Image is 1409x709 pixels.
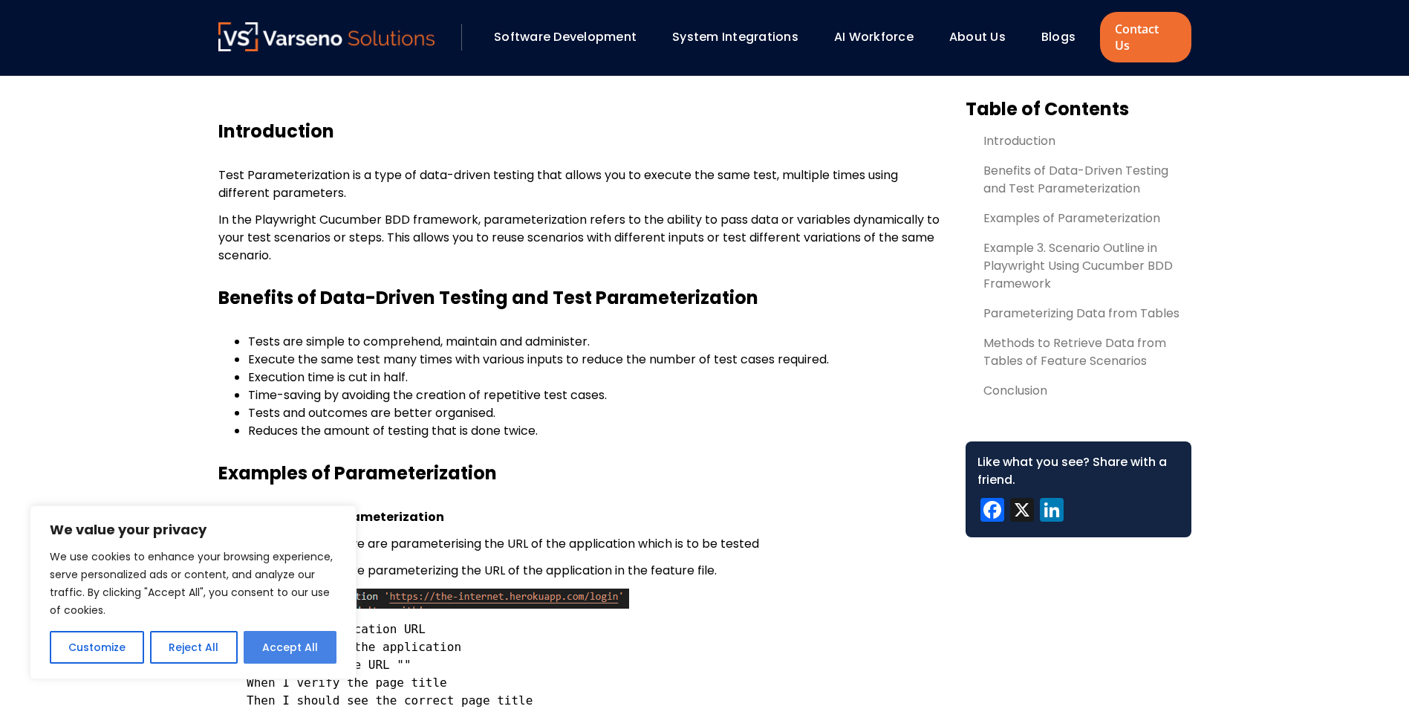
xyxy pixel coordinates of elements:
div: System Integrations [665,25,819,50]
a: Contact Us [1100,12,1191,62]
a: System Integrations [672,28,798,45]
a: Facebook [977,498,1007,525]
p: In the Playwright Cucumber BDD framework, parameterization refers to the ability to pass data or ... [218,211,942,265]
h3: Benefits of Data-Driven Testing and Test Parameterization [218,287,942,309]
code: Feature: Test Application URL Scenario: Access the application Given I open the URL "" When I ver... [218,622,533,708]
button: Customize [50,631,144,664]
p: Here we are parameterizing the URL of th [218,562,942,580]
a: Conclusion [966,382,1191,400]
a: Software Development [494,28,637,45]
a: Methods to Retrieve Data from Tables of Feature Scenarios [966,334,1191,370]
a: AI Workforce [834,28,914,45]
a: LinkedIn [1037,498,1067,525]
h3: Examples of Parameterization [218,462,942,485]
h3: Table of Contents [966,98,1191,120]
li: Tests and outcomes are better organised. [248,404,942,422]
button: Reject All [150,631,237,664]
div: Like what you see? Share with a friend. [977,453,1179,489]
a: Examples of Parameterization [966,210,1191,227]
li: Execution time is cut in half. [248,369,942,386]
p: In the below example we are parameterising the URL of the application which is to be tested [218,535,942,553]
a: About Us [949,28,1006,45]
a: Introduction [966,132,1191,150]
img: Varseno Solutions – Product Engineering & IT Services [218,22,435,51]
p: We use cookies to enhance your browsing experience, serve personalized ads or content, and analyz... [50,548,336,619]
div: Software Development [487,25,657,50]
li: Reduces the amount of testing that is done twice. [248,422,942,440]
button: Accept All [244,631,336,664]
p: Test Parameterization is a type of data-driven testing that allows you to execute the same test, ... [218,166,942,202]
a: Parameterizing Data from Tables [966,305,1191,323]
a: Varseno Solutions – Product Engineering & IT Services [218,22,435,52]
div: AI Workforce [827,25,934,50]
li: Time-saving by avoiding the creation of repetitive test cases. [248,386,942,404]
div: Blogs [1034,25,1096,50]
a: Example 3. Scenario Outline in Playwright Using Cucumber BDD Framework [966,239,1191,293]
p: We value your privacy [50,521,336,539]
a: Benefits of Data-Driven Testing and Test Parameterization [966,162,1191,198]
div: About Us [942,25,1026,50]
a: Blogs [1041,28,1076,45]
span: e application in the feature file. [536,562,717,579]
li: Tests are simple to comprehend, maintain and administer. [248,333,942,351]
li: Execute the same test many times with various inputs to reduce the number of test cases required. [248,351,942,369]
h3: Introduction [218,120,942,143]
a: X [1007,498,1037,525]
